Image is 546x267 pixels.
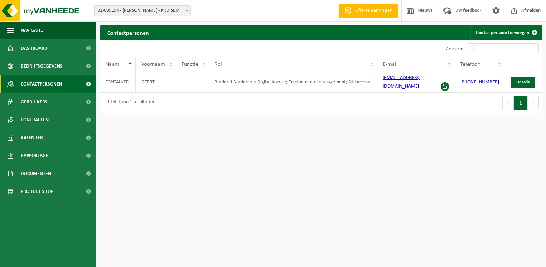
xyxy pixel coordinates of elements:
[516,80,530,84] span: Details
[182,62,198,67] span: Functie
[21,93,48,111] span: Gebruikers
[460,62,480,67] span: Telefoon
[21,165,51,183] span: Documenten
[383,62,398,67] span: E-mail
[383,75,420,89] a: [EMAIL_ADDRESS][DOMAIN_NAME]
[21,75,62,93] span: Contactpersonen
[104,96,154,109] div: 1 tot 1 van 1 resultaten
[136,71,176,93] td: GEERT
[100,71,136,93] td: FONTAINER
[214,62,222,67] span: Rol
[339,4,398,18] a: Offerte aanvragen
[21,21,43,39] span: Navigatie
[209,71,377,93] td: Borderel-Bordereau; Digital Invoice; Environmental management; Site access
[446,46,463,52] label: Zoeken:
[21,183,53,200] span: Product Shop
[353,7,394,14] span: Offerte aanvragen
[528,96,539,110] button: Next
[141,62,165,67] span: Voornaam
[514,96,528,110] button: 1
[95,6,190,16] span: 01-099194 - FONTAINE GEERT - KRUISEM
[94,5,191,16] span: 01-099194 - FONTAINE GEERT - KRUISEM
[100,25,156,39] h2: Contactpersonen
[21,147,48,165] span: Rapportage
[21,111,49,129] span: Contracten
[502,96,514,110] button: Previous
[511,77,535,88] a: Details
[470,25,542,40] a: Contactpersoon toevoegen
[105,62,119,67] span: Naam
[21,129,43,147] span: Kalender
[21,57,63,75] span: Bedrijfsgegevens
[21,39,48,57] span: Dashboard
[460,79,499,85] a: [PHONE_NUMBER]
